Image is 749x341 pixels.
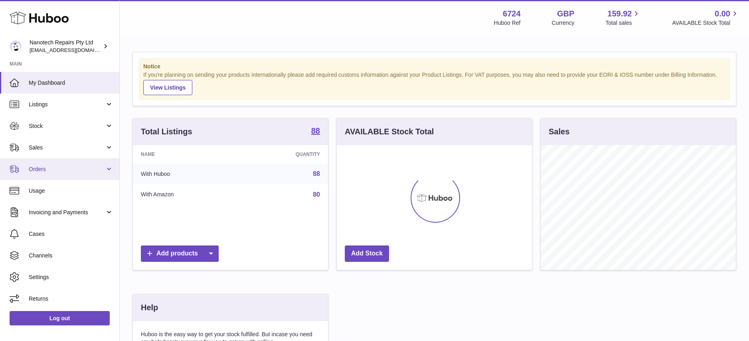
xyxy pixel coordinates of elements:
a: Add products [141,245,219,262]
a: Log out [10,311,110,325]
h3: Sales [549,126,569,137]
strong: 6724 [503,8,521,19]
div: Nanotech Repairs Pty Ltd [30,39,101,54]
h3: Total Listings [141,126,192,137]
span: Orders [29,166,105,173]
img: info@nanotechrepairs.com [10,40,22,52]
span: Returns [29,295,113,303]
strong: 88 [311,127,320,135]
div: Currency [552,19,575,27]
span: Sales [29,144,105,152]
span: Channels [29,252,113,259]
span: 159.92 [607,8,632,19]
h3: AVAILABLE Stock Total [345,126,434,137]
span: 0.00 [715,8,730,19]
span: Cases [29,230,113,238]
span: Listings [29,101,105,108]
strong: GBP [557,8,574,19]
strong: Notice [143,63,725,70]
span: Invoicing and Payments [29,209,105,216]
span: Usage [29,187,113,195]
td: With Huboo [133,164,240,184]
span: Stock [29,122,105,130]
th: Quantity [240,145,328,164]
a: View Listings [143,80,192,95]
a: 159.92 Total sales [605,8,641,27]
th: Name [133,145,240,164]
div: Huboo Ref [494,19,521,27]
h3: Help [141,302,158,313]
span: Settings [29,273,113,281]
a: 88 [311,127,320,136]
a: 88 [313,170,320,177]
span: AVAILABLE Stock Total [672,19,739,27]
a: 80 [313,191,320,198]
td: With Amazon [133,184,240,205]
div: If you're planning on sending your products internationally please add required customs informati... [143,71,725,95]
span: [EMAIL_ADDRESS][DOMAIN_NAME] [30,47,117,53]
span: My Dashboard [29,79,113,87]
a: Add Stock [345,245,389,262]
span: Total sales [605,19,641,27]
a: 0.00 AVAILABLE Stock Total [672,8,739,27]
